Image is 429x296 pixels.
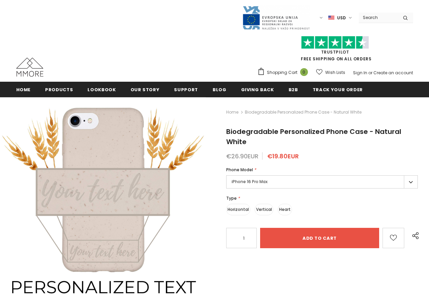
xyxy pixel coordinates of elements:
a: Create an account [373,70,413,76]
span: FREE SHIPPING ON ALL ORDERS [257,39,413,62]
img: Trust Pilot Stars [301,36,369,49]
span: Shopping Cart [267,69,297,76]
input: Search Site [359,13,398,22]
span: support [174,86,198,93]
span: Home [16,86,31,93]
span: Blog [213,86,227,93]
span: or [368,70,372,76]
a: Shopping Cart 0 [257,67,311,78]
label: Vertical [255,204,273,215]
a: Trustpilot [321,49,349,55]
a: Home [16,82,31,97]
a: Home [226,108,238,116]
span: Our Story [131,86,160,93]
span: USD [337,15,346,21]
span: 0 [300,68,308,76]
a: Wish Lists [316,66,345,78]
label: Heart [278,204,292,215]
span: €26.90EUR [226,152,258,160]
span: Giving back [241,86,274,93]
a: Lookbook [87,82,116,97]
img: MMORE Cases [16,58,43,77]
img: Javni Razpis [242,5,310,30]
a: support [174,82,198,97]
a: B2B [289,82,298,97]
label: iPhone 16 Pro Max [226,175,418,189]
span: Wish Lists [325,69,345,76]
a: Javni Razpis [242,15,310,20]
span: B2B [289,86,298,93]
a: Products [45,82,73,97]
span: Lookbook [87,86,116,93]
a: Our Story [131,82,160,97]
span: Type [226,195,237,201]
a: Blog [213,82,227,97]
span: €19.80EUR [267,152,299,160]
input: Add to cart [260,228,379,248]
span: Track your order [313,86,363,93]
span: Phone Model [226,167,253,173]
span: Biodegradable Personalized Phone Case - Natural White [245,108,362,116]
a: Giving back [241,82,274,97]
span: Products [45,86,73,93]
label: Horizontal [226,204,250,215]
img: USD [328,15,334,21]
a: Sign In [353,70,367,76]
a: Track your order [313,82,363,97]
span: Biodegradable Personalized Phone Case - Natural White [226,127,401,146]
